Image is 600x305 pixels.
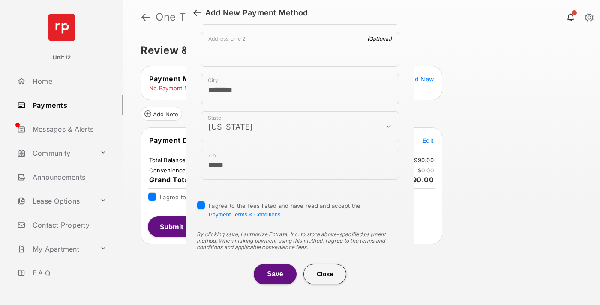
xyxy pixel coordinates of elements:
span: I agree to the fees listed and have read and accept the [209,202,361,218]
div: payment_method_screening[postal_addresses][addressLine2] [201,32,399,67]
div: payment_method_screening[postal_addresses][locality] [201,74,399,104]
button: Save [254,264,297,284]
button: I agree to the fees listed and have read and accept the [209,211,280,218]
div: payment_method_screening[postal_addresses][administrativeArea] [201,111,399,142]
div: payment_method_screening[postal_addresses][postalCode] [201,149,399,180]
div: By clicking save, I authorize Entrata, Inc. to store above-specified payment method. When making ... [197,231,403,250]
div: Add New Payment Method [205,8,308,18]
button: Close [303,264,346,284]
